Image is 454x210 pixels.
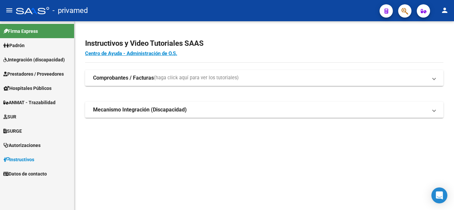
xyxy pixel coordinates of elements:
span: Prestadores / Proveedores [3,70,64,78]
mat-icon: menu [5,6,13,14]
span: Autorizaciones [3,142,41,149]
mat-expansion-panel-header: Comprobantes / Facturas(haga click aquí para ver los tutoriales) [85,70,443,86]
span: - privamed [53,3,88,18]
a: Centro de Ayuda - Administración de O.S. [85,50,177,56]
span: Padrón [3,42,25,49]
h2: Instructivos y Video Tutoriales SAAS [85,37,443,50]
strong: Mecanismo Integración (Discapacidad) [93,106,187,113]
mat-icon: person [441,6,449,14]
span: SURGE [3,127,22,135]
strong: Comprobantes / Facturas [93,74,154,82]
span: Firma Express [3,28,38,35]
mat-expansion-panel-header: Mecanismo Integración (Discapacidad) [85,102,443,118]
span: Integración (discapacidad) [3,56,65,63]
span: Instructivos [3,156,34,163]
span: SUR [3,113,16,120]
div: Open Intercom Messenger [431,187,447,203]
span: Hospitales Públicos [3,85,52,92]
span: Datos de contacto [3,170,47,177]
span: ANMAT - Trazabilidad [3,99,56,106]
span: (haga click aquí para ver los tutoriales) [154,74,239,82]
